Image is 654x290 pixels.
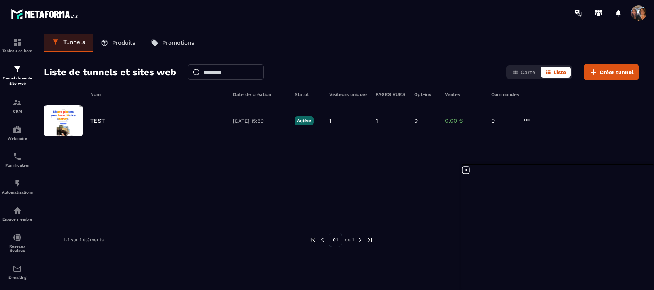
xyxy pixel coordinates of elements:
a: formationformationTableau de bord [2,32,33,59]
p: CRM [2,109,33,113]
img: email [13,264,22,273]
a: social-networksocial-networkRéseaux Sociaux [2,227,33,258]
p: [DATE] 15:59 [233,118,287,124]
img: image [44,105,83,136]
img: prev [319,236,326,243]
p: 01 [329,233,342,247]
p: 0 [414,117,418,124]
p: Webinaire [2,136,33,140]
span: Carte [521,69,535,75]
a: schedulerschedulerPlanificateur [2,146,33,173]
img: next [357,236,364,243]
p: 1 [376,117,378,124]
img: formation [13,37,22,47]
button: Liste [541,67,571,78]
h6: Commandes [491,92,519,97]
img: formation [13,64,22,74]
p: 1-1 sur 1 éléments [63,237,104,243]
p: Tableau de bord [2,49,33,53]
h6: Statut [295,92,322,97]
h6: Nom [90,92,225,97]
h2: Liste de tunnels et sites web [44,64,176,80]
p: Tunnels [63,39,85,46]
a: automationsautomationsEspace membre [2,200,33,227]
p: Automatisations [2,190,33,194]
a: emailemailE-mailing [2,258,33,285]
p: Tunnel de vente Site web [2,76,33,86]
img: next [366,236,373,243]
img: automations [13,179,22,188]
h6: Date de création [233,92,287,97]
a: automationsautomationsWebinaire [2,119,33,146]
p: 1 [329,117,332,124]
img: social-network [13,233,22,242]
a: formationformationTunnel de vente Site web [2,59,33,92]
h6: Opt-ins [414,92,437,97]
span: Liste [553,69,566,75]
img: prev [309,236,316,243]
p: Promotions [162,39,194,46]
button: Carte [508,67,540,78]
span: Créer tunnel [600,68,634,76]
h6: Ventes [445,92,484,97]
img: scheduler [13,152,22,161]
img: formation [13,98,22,107]
a: Tunnels [44,34,93,52]
p: E-mailing [2,275,33,280]
h6: PAGES VUES [376,92,406,97]
p: 0,00 € [445,117,484,124]
img: automations [13,125,22,134]
p: 0 [491,117,514,124]
p: Planificateur [2,163,33,167]
a: automationsautomationsAutomatisations [2,173,33,200]
p: TEST [90,117,105,124]
p: Espace membre [2,217,33,221]
a: Promotions [143,34,202,52]
a: Produits [93,34,143,52]
img: automations [13,206,22,215]
p: Produits [112,39,135,46]
p: Réseaux Sociaux [2,244,33,253]
p: de 1 [345,237,354,243]
a: formationformationCRM [2,92,33,119]
p: Active [295,116,314,125]
h6: Visiteurs uniques [329,92,368,97]
img: logo [11,7,80,21]
button: Créer tunnel [584,64,639,80]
